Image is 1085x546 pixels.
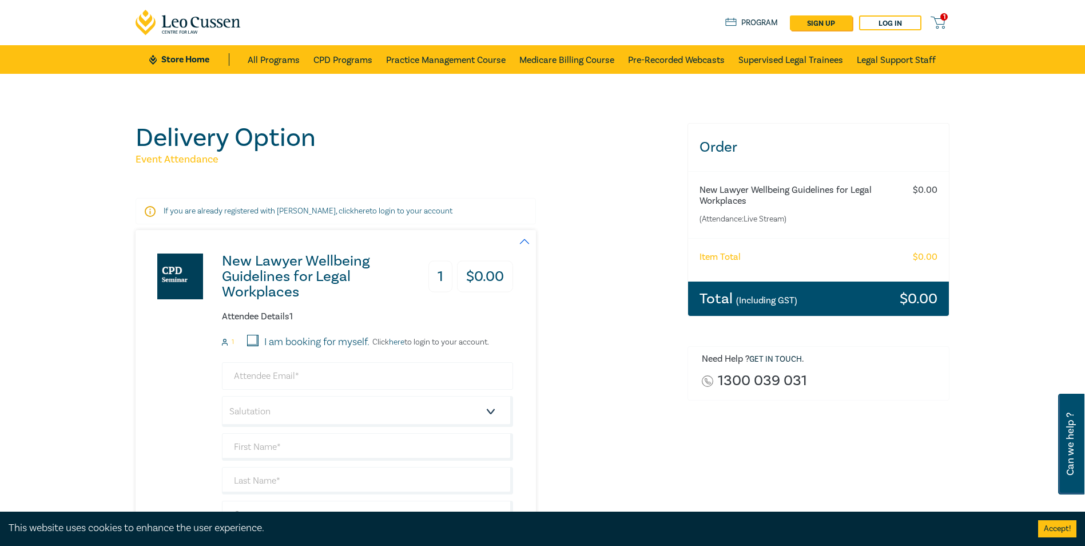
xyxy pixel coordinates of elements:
[222,311,513,322] h6: Attendee Details 1
[248,45,300,74] a: All Programs
[913,252,937,263] h6: $ 0.00
[428,261,452,292] h3: 1
[702,354,941,365] h6: Need Help ? .
[222,501,513,528] input: Company
[859,15,921,30] a: Log in
[700,213,892,225] small: (Attendance: Live Stream )
[264,335,369,350] label: I am booking for myself.
[725,17,778,29] a: Program
[900,291,937,306] h3: $ 0.00
[913,185,937,196] h6: $ 0.00
[749,354,802,365] a: Get in touch
[700,291,797,306] h3: Total
[136,153,674,167] h5: Event Attendance
[700,252,741,263] h6: Item Total
[790,15,852,30] a: sign up
[857,45,936,74] a: Legal Support Staff
[738,45,843,74] a: Supervised Legal Trainees
[222,254,410,300] h3: New Lawyer Wellbeing Guidelines for Legal Workplaces
[222,362,513,390] input: Attendee Email*
[386,45,506,74] a: Practice Management Course
[369,338,489,347] p: Click to login to your account.
[519,45,614,74] a: Medicare Billing Course
[1065,401,1076,488] span: Can we help ?
[222,433,513,461] input: First Name*
[149,53,229,66] a: Store Home
[157,254,203,299] img: New Lawyer Wellbeing Guidelines for Legal Workplaces
[9,521,1021,536] div: This website uses cookies to enhance the user experience.
[688,124,949,171] h3: Order
[1038,520,1076,537] button: Accept cookies
[313,45,372,74] a: CPD Programs
[354,206,369,216] a: here
[164,205,508,217] p: If you are already registered with [PERSON_NAME], click to login to your account
[700,185,892,207] h6: New Lawyer Wellbeing Guidelines for Legal Workplaces
[232,338,234,346] small: 1
[628,45,725,74] a: Pre-Recorded Webcasts
[136,123,674,153] h1: Delivery Option
[940,13,948,21] span: 1
[736,295,797,306] small: (Including GST)
[389,337,404,347] a: here
[718,373,807,389] a: 1300 039 031
[457,261,513,292] h3: $ 0.00
[222,467,513,494] input: Last Name*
